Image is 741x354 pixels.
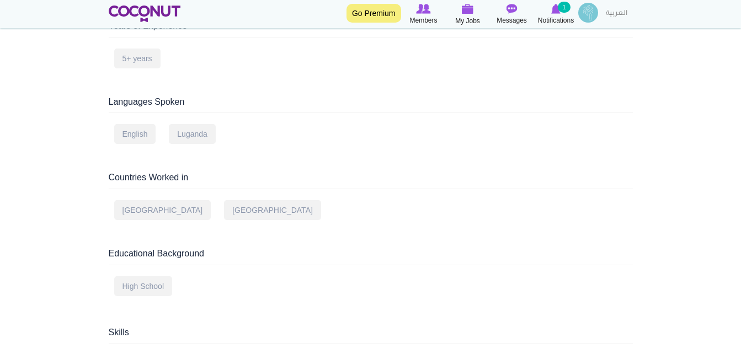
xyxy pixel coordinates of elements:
div: Languages Spoken [109,96,633,114]
a: Notifications Notifications 1 [534,3,578,26]
a: Browse Members Members [402,3,446,26]
img: My Jobs [462,4,474,14]
span: Members [409,15,437,26]
div: Countries Worked in [109,171,633,189]
img: Messages [507,4,518,14]
img: Home [109,6,181,22]
img: Browse Members [416,4,430,14]
div: [GEOGRAPHIC_DATA] [224,200,321,220]
div: Luganda [169,124,216,144]
div: 5+ years [114,49,161,68]
img: Notifications [551,4,561,14]
a: العربية [600,3,633,25]
div: Educational Background [109,248,633,265]
span: Messages [497,15,527,26]
div: Skills [109,326,633,344]
div: High School [114,276,173,296]
span: Notifications [538,15,574,26]
a: My Jobs My Jobs [446,3,490,26]
a: Messages Messages [490,3,534,26]
span: My Jobs [455,15,480,26]
div: Years of Experience [109,20,633,37]
div: English [114,124,156,144]
small: 1 [558,2,570,13]
a: Go Premium [346,4,401,23]
div: [GEOGRAPHIC_DATA] [114,200,211,220]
